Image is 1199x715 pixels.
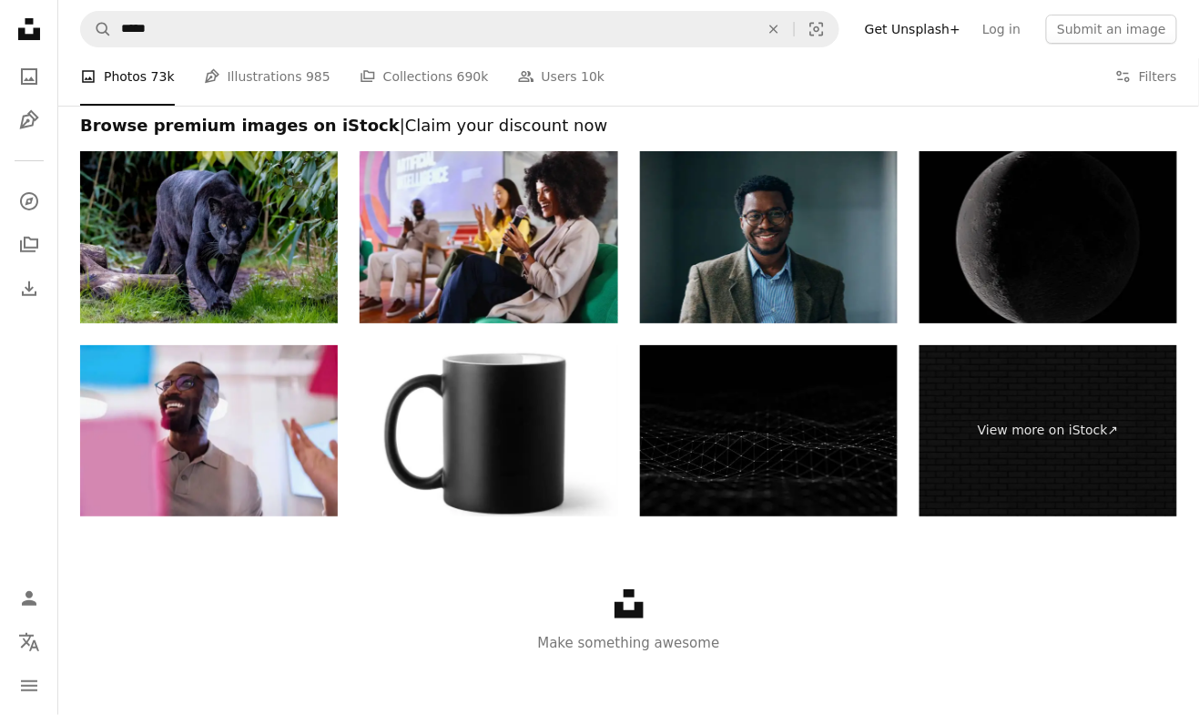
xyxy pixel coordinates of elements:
[1115,47,1177,106] button: Filters
[640,345,898,517] img: Digital wireframe mesh surface with glowing connection points forming a dynamic network, Technolo...
[80,345,338,517] img: Portrait of a black man presenting his ideas on a glass wall during a business meeting
[754,12,794,46] button: Clear
[11,624,47,660] button: Language
[81,12,112,46] button: Search Unsplash
[306,66,330,87] span: 985
[80,151,338,323] img: Black jaguar
[11,580,47,617] a: Log in / Sign up
[11,58,47,95] a: Photos
[640,151,898,323] img: Confident Businessman Smiling in a Casual Suit and Glasses Indoors
[854,15,971,44] a: Get Unsplash+
[204,47,330,106] a: Illustrations 985
[11,11,47,51] a: Home — Unsplash
[400,116,608,135] span: | Claim your discount now
[1046,15,1177,44] button: Submit an image
[360,151,617,323] img: Portrait of a woman talking on an AI panel discussion
[11,271,47,307] a: Download History
[11,668,47,704] button: Menu
[80,115,1177,137] h2: Browse premium images on iStock
[920,345,1177,517] a: View more on iStock↗
[11,102,47,138] a: Illustrations
[920,151,1177,323] img: Photorealistic 3D illustration of the moon
[11,227,47,263] a: Collections
[518,47,605,106] a: Users 10k
[581,66,605,87] span: 10k
[795,12,838,46] button: Visual search
[80,11,839,47] form: Find visuals sitewide
[971,15,1031,44] a: Log in
[360,345,617,517] img: Black mug mockup
[457,66,489,87] span: 690k
[360,47,489,106] a: Collections 690k
[58,632,1199,654] p: Make something awesome
[11,183,47,220] a: Explore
